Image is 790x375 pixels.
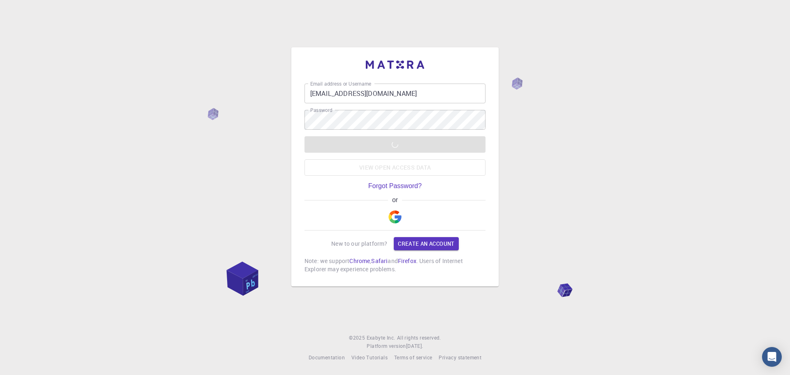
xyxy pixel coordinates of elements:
a: Chrome [349,257,370,265]
img: Google [388,210,402,224]
a: Forgot Password? [368,182,422,190]
span: or [388,196,402,204]
span: Terms of service [394,354,432,361]
p: Note: we support , and . Users of Internet Explorer may experience problems. [304,257,486,273]
span: Documentation [309,354,345,361]
span: Privacy statement [439,354,481,361]
span: Platform version [367,342,406,350]
span: © 2025 [349,334,366,342]
a: Documentation [309,354,345,362]
span: [DATE] . [406,342,423,349]
a: Privacy statement [439,354,481,362]
a: Safari [371,257,388,265]
a: Exabyte Inc. [367,334,395,342]
a: Firefox [398,257,416,265]
p: New to our platform? [331,240,387,248]
a: Create an account [394,237,458,250]
span: All rights reserved. [397,334,441,342]
span: Exabyte Inc. [367,334,395,341]
a: Terms of service [394,354,432,362]
a: Video Tutorials [351,354,388,362]
div: Open Intercom Messenger [762,347,782,367]
label: Email address or Username [310,80,371,87]
label: Password [310,107,332,114]
a: [DATE]. [406,342,423,350]
span: Video Tutorials [351,354,388,361]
